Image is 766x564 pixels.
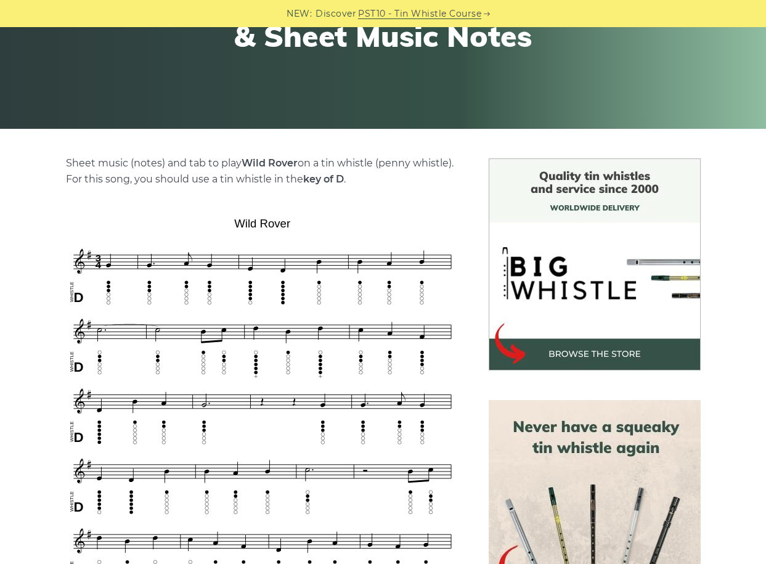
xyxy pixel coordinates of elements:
[489,158,701,370] img: BigWhistle Tin Whistle Store
[316,7,356,21] span: Discover
[242,157,298,169] strong: Wild Rover
[303,173,344,185] strong: key of D
[358,7,481,21] a: PST10 - Tin Whistle Course
[287,7,312,21] span: NEW:
[66,155,459,187] p: Sheet music (notes) and tab to play on a tin whistle (penny whistle). For this song, you should u...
